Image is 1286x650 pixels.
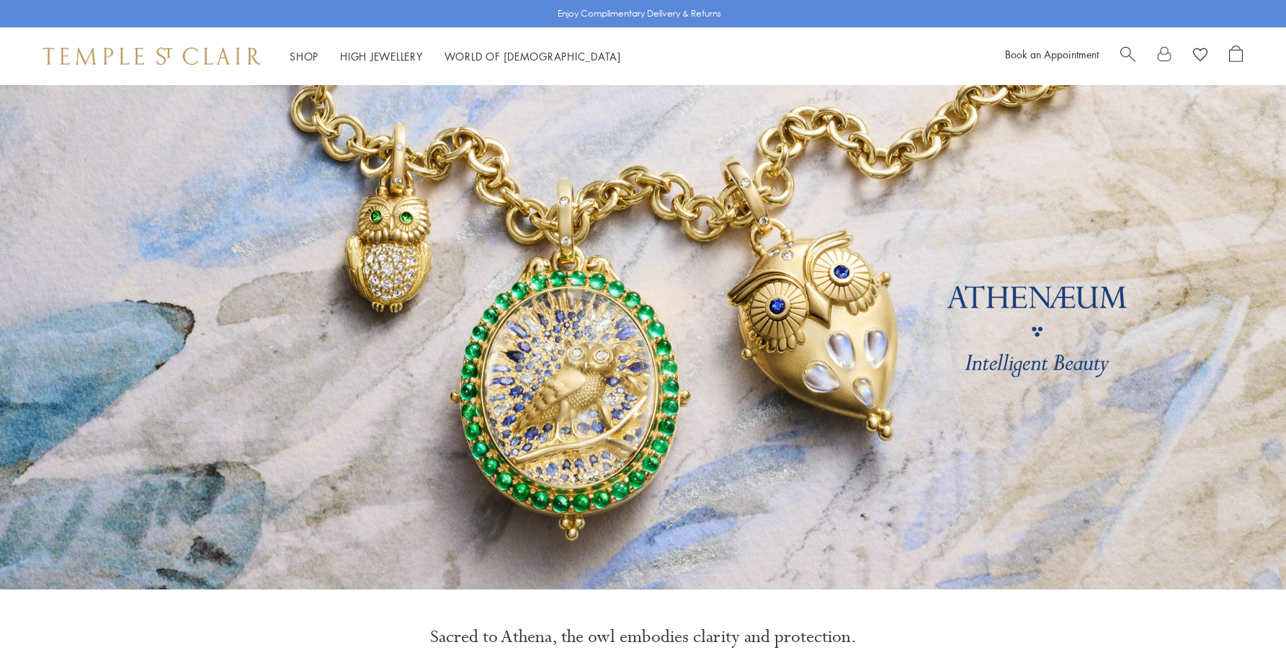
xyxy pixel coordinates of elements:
[1005,47,1099,61] a: Book an Appointment
[290,48,621,66] nav: Main navigation
[43,48,261,65] img: Temple St. Clair
[340,49,423,63] a: High JewelleryHigh Jewellery
[558,6,721,21] p: Enjoy Complimentary Delivery & Returns
[1229,45,1243,67] a: Open Shopping Bag
[1120,45,1135,67] a: Search
[445,49,621,63] a: World of [DEMOGRAPHIC_DATA]World of [DEMOGRAPHIC_DATA]
[290,49,318,63] a: ShopShop
[1193,45,1207,67] a: View Wishlist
